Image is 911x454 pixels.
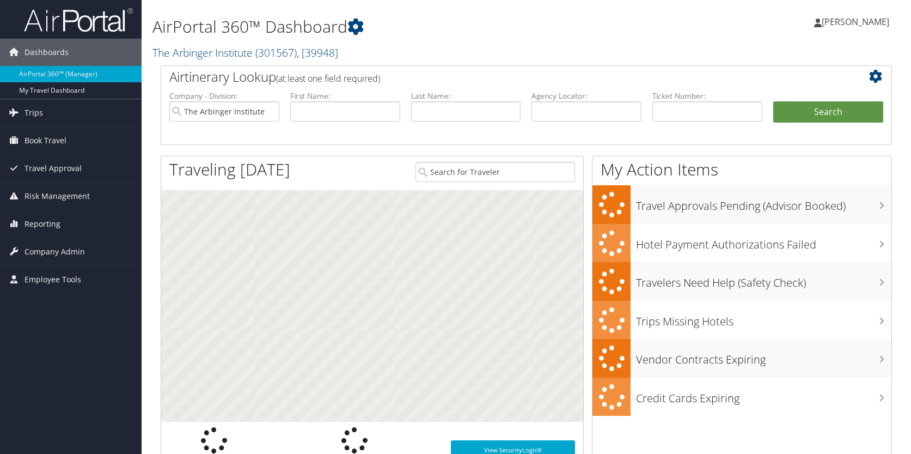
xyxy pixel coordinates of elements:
a: Hotel Payment Authorizations Failed [592,224,891,263]
span: (at least one field required) [276,72,380,84]
span: Risk Management [25,183,90,210]
span: Reporting [25,210,60,238]
a: Travel Approvals Pending (Advisor Booked) [592,185,891,224]
h3: Vendor Contracts Expiring [636,347,891,367]
span: ( 301567 ) [255,45,297,60]
span: Travel Approval [25,155,82,182]
input: Search for Traveler [415,162,575,182]
span: , [ 39948 ] [297,45,338,60]
label: First Name: [290,90,400,101]
h3: Travelers Need Help (Safety Check) [636,270,891,290]
span: [PERSON_NAME] [822,16,889,28]
a: Credit Cards Expiring [592,378,891,416]
h3: Trips Missing Hotels [636,308,891,329]
a: Vendor Contracts Expiring [592,339,891,378]
span: Dashboards [25,39,69,66]
a: [PERSON_NAME] [814,5,900,38]
label: Company - Division: [169,90,279,101]
span: Trips [25,99,43,126]
a: Trips Missing Hotels [592,301,891,340]
h2: Airtinerary Lookup [169,68,822,86]
a: The Arbinger Institute [152,45,338,60]
h3: Credit Cards Expiring [636,385,891,406]
h3: Hotel Payment Authorizations Failed [636,232,891,252]
h1: Traveling [DATE] [169,158,290,181]
h1: My Action Items [592,158,891,181]
span: Company Admin [25,238,85,265]
span: Employee Tools [25,266,81,293]
h1: AirPortal 360™ Dashboard [152,15,651,38]
span: Book Travel [25,127,66,154]
label: Agency Locator: [531,90,641,101]
button: Search [773,101,883,123]
h3: Travel Approvals Pending (Advisor Booked) [636,193,891,214]
label: Ticket Number: [652,90,762,101]
img: airportal-logo.png [24,7,133,33]
label: Last Name: [411,90,521,101]
a: Travelers Need Help (Safety Check) [592,262,891,301]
